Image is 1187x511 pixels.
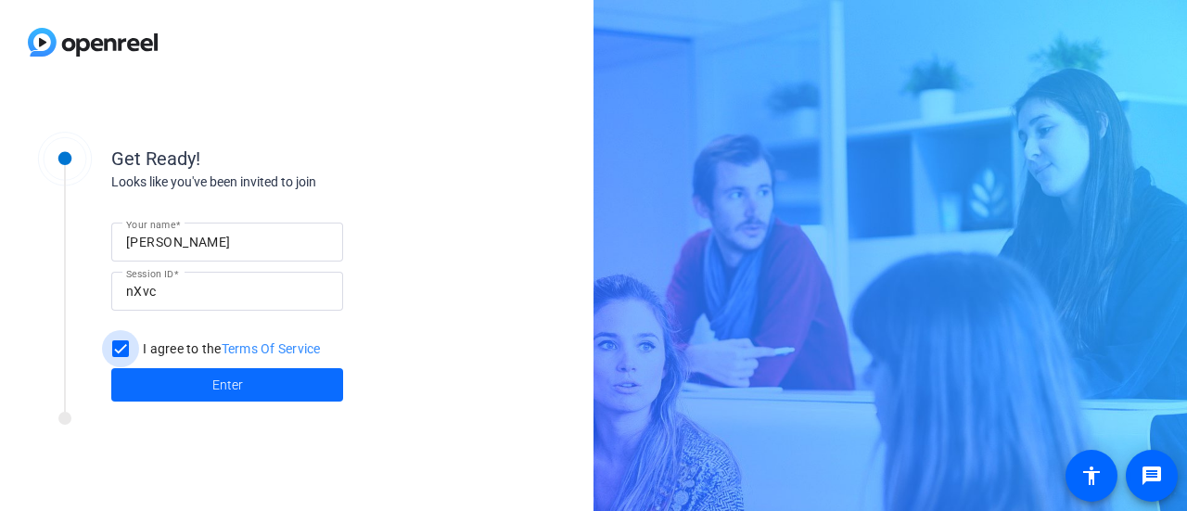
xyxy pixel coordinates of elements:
label: I agree to the [139,339,321,358]
mat-icon: accessibility [1080,465,1103,487]
mat-icon: message [1141,465,1163,487]
div: Get Ready! [111,145,482,172]
button: Enter [111,368,343,402]
mat-label: Your name [126,219,175,230]
a: Terms Of Service [222,341,321,356]
span: Enter [212,376,243,395]
mat-label: Session ID [126,268,173,279]
div: Looks like you've been invited to join [111,172,482,192]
